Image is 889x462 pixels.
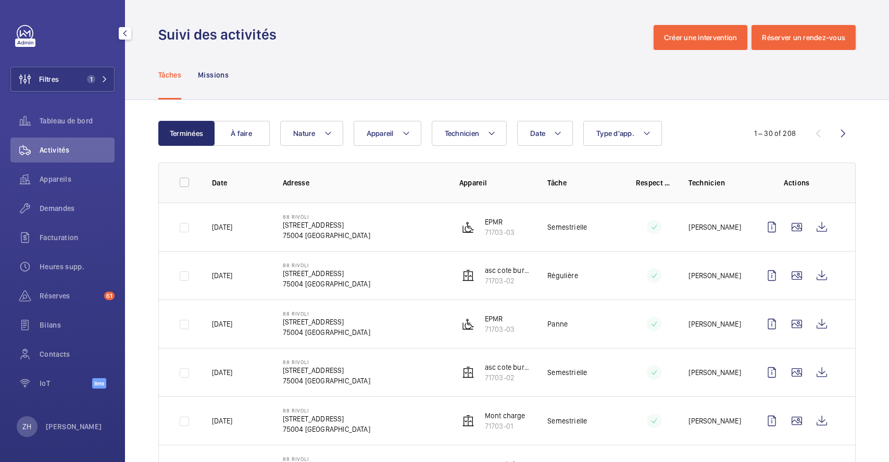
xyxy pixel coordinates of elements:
[212,367,232,378] p: [DATE]
[485,362,531,372] p: asc cote bureaux
[754,128,796,139] div: 1 – 30 of 208
[40,261,115,272] span: Heures supp.
[636,178,672,188] p: Respect délai
[283,407,370,414] p: 88 Rivoli
[283,327,370,338] p: 75004 [GEOGRAPHIC_DATA]
[40,116,115,126] span: Tableau de bord
[485,314,515,324] p: EPMR
[583,121,662,146] button: Type d'app.
[367,129,394,138] span: Appareil
[198,70,229,80] p: Missions
[283,365,370,376] p: [STREET_ADDRESS]
[462,366,474,379] img: elevator.svg
[283,262,370,268] p: 88 Rivoli
[485,421,525,431] p: 71703-01
[40,145,115,155] span: Activités
[40,203,115,214] span: Demandes
[752,25,856,50] button: Réserver un rendez-vous
[214,121,270,146] button: À faire
[283,376,370,386] p: 75004 [GEOGRAPHIC_DATA]
[283,317,370,327] p: [STREET_ADDRESS]
[432,121,507,146] button: Technicien
[212,178,266,188] p: Date
[485,324,515,334] p: 71703-03
[280,121,343,146] button: Nature
[485,372,531,383] p: 71703-02
[485,410,525,421] p: Mont charge
[547,367,587,378] p: Semestrielle
[462,318,474,330] img: platform_lift.svg
[40,232,115,243] span: Facturation
[688,367,741,378] p: [PERSON_NAME]
[293,129,316,138] span: Nature
[10,67,115,92] button: Filtres1
[283,214,370,220] p: 88 Rivoli
[596,129,634,138] span: Type d'app.
[759,178,834,188] p: Actions
[688,319,741,329] p: [PERSON_NAME]
[87,75,95,83] span: 1
[485,217,515,227] p: EPMR
[485,227,515,238] p: 71703-03
[104,292,115,300] span: 61
[39,74,59,84] span: Filtres
[283,456,370,462] p: 88 Rivoli
[212,270,232,281] p: [DATE]
[485,276,531,286] p: 71703-02
[283,220,370,230] p: [STREET_ADDRESS]
[445,129,480,138] span: Technicien
[283,178,443,188] p: Adresse
[283,310,370,317] p: 88 Rivoli
[283,279,370,289] p: 75004 [GEOGRAPHIC_DATA]
[212,222,232,232] p: [DATE]
[40,349,115,359] span: Contacts
[547,416,587,426] p: Semestrielle
[92,378,106,389] span: Beta
[688,178,743,188] p: Technicien
[688,222,741,232] p: [PERSON_NAME]
[517,121,573,146] button: Date
[158,121,215,146] button: Terminées
[547,178,619,188] p: Tâche
[462,269,474,282] img: elevator.svg
[158,70,181,80] p: Tâches
[462,415,474,427] img: elevator.svg
[283,230,370,241] p: 75004 [GEOGRAPHIC_DATA]
[22,421,31,432] p: ZH
[547,319,568,329] p: Panne
[459,178,531,188] p: Appareil
[283,414,370,424] p: [STREET_ADDRESS]
[530,129,545,138] span: Date
[283,268,370,279] p: [STREET_ADDRESS]
[547,222,587,232] p: Semestrielle
[40,378,92,389] span: IoT
[283,359,370,365] p: 88 Rivoli
[688,416,741,426] p: [PERSON_NAME]
[40,174,115,184] span: Appareils
[485,265,531,276] p: asc cote bureaux
[212,319,232,329] p: [DATE]
[46,421,102,432] p: [PERSON_NAME]
[40,291,100,301] span: Réserves
[354,121,421,146] button: Appareil
[158,25,283,44] h1: Suivi des activités
[654,25,748,50] button: Créer une intervention
[283,424,370,434] p: 75004 [GEOGRAPHIC_DATA]
[212,416,232,426] p: [DATE]
[547,270,578,281] p: Régulière
[462,221,474,233] img: platform_lift.svg
[688,270,741,281] p: [PERSON_NAME]
[40,320,115,330] span: Bilans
